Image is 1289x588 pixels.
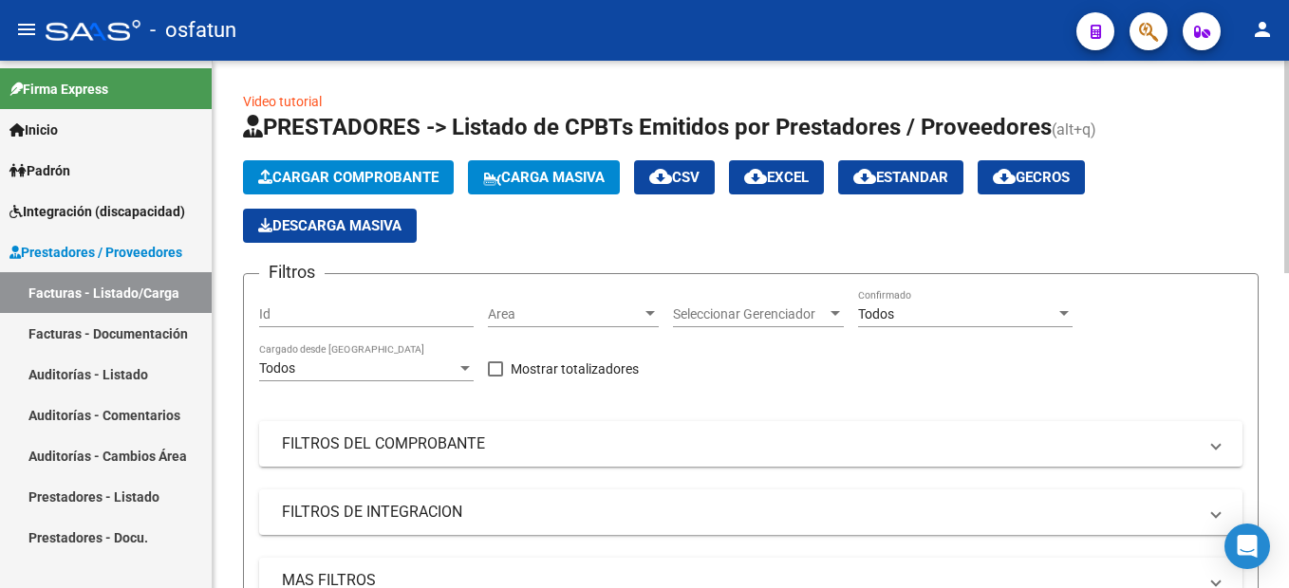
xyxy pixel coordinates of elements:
span: Padrón [9,160,70,181]
mat-panel-title: FILTROS DEL COMPROBANTE [282,433,1197,454]
button: CSV [634,160,715,194]
mat-icon: cloud_download [649,165,672,188]
span: (alt+q) [1052,120,1096,138]
mat-icon: cloud_download [853,165,876,188]
button: Carga Masiva [468,160,620,194]
mat-expansion-panel-header: FILTROS DE INTEGRACION [259,489,1242,535]
mat-icon: cloud_download [744,165,767,188]
span: EXCEL [744,169,809,186]
span: Area [488,306,642,322]
span: - osfatun [150,9,236,51]
span: PRESTADORES -> Listado de CPBTs Emitidos por Prestadores / Proveedores [243,114,1052,140]
span: Prestadores / Proveedores [9,242,182,263]
mat-icon: cloud_download [993,165,1016,188]
button: Estandar [838,160,963,194]
span: Firma Express [9,79,108,100]
span: Todos [858,306,894,322]
mat-panel-title: FILTROS DE INTEGRACION [282,502,1197,523]
button: EXCEL [729,160,824,194]
button: Descarga Masiva [243,209,417,243]
mat-expansion-panel-header: FILTROS DEL COMPROBANTE [259,421,1242,467]
span: Todos [259,360,295,376]
mat-icon: person [1251,18,1274,41]
span: Mostrar totalizadores [511,358,639,380]
span: Seleccionar Gerenciador [673,306,827,322]
span: Cargar Comprobante [258,169,439,186]
span: Gecros [993,169,1070,186]
span: Estandar [853,169,948,186]
span: Descarga Masiva [258,217,402,234]
span: CSV [649,169,700,186]
span: Inicio [9,119,58,140]
button: Cargar Comprobante [243,160,454,194]
span: Integración (discapacidad) [9,201,185,222]
mat-icon: menu [15,18,38,41]
span: Carga Masiva [483,169,605,186]
a: Video tutorial [243,94,322,109]
div: Open Intercom Messenger [1224,524,1270,569]
app-download-masive: Descarga masiva de comprobantes (adjuntos) [243,209,417,243]
h3: Filtros [259,259,325,285]
button: Gecros [978,160,1085,194]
